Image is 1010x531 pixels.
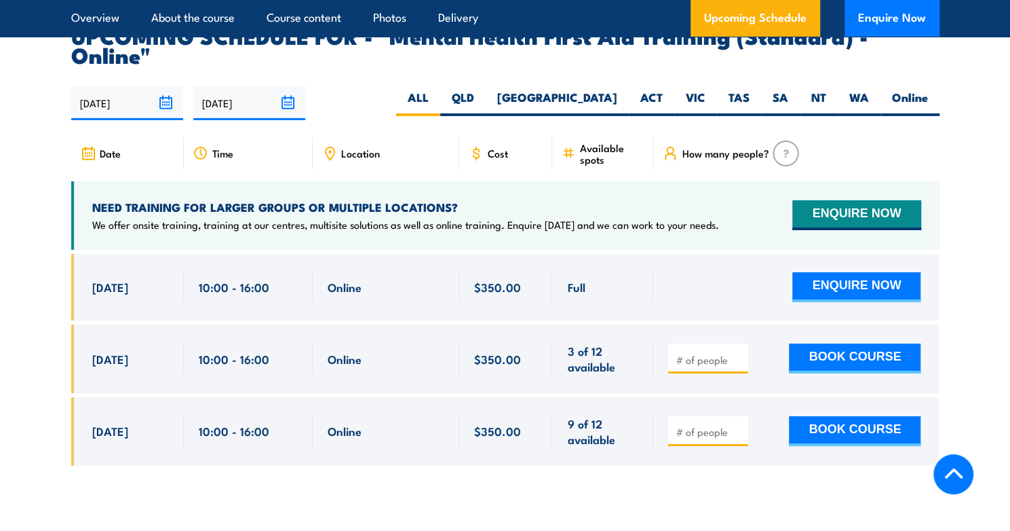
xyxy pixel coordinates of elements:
[71,26,939,64] h2: UPCOMING SCHEDULE FOR - "Mental Health First Aid Training (Standard) - Online"
[880,90,939,116] label: Online
[341,147,380,159] span: Location
[193,86,305,120] input: To date
[676,353,743,367] input: # of people
[488,147,508,159] span: Cost
[440,90,486,116] label: QLD
[789,344,920,373] button: BOOK COURSE
[92,279,128,295] span: [DATE]
[199,423,269,439] span: 10:00 - 16:00
[792,272,920,302] button: ENQUIRE NOW
[328,423,362,439] span: Online
[838,90,880,116] label: WA
[328,279,362,295] span: Online
[199,279,269,295] span: 10:00 - 16:00
[567,416,638,447] span: 9 of 12 available
[212,147,233,159] span: Time
[674,90,717,116] label: VIC
[800,90,838,116] label: NT
[567,343,638,375] span: 3 of 12 available
[579,142,644,165] span: Available spots
[92,200,719,215] h4: NEED TRAINING FOR LARGER GROUPS OR MULTIPLE LOCATIONS?
[474,423,521,439] span: $350.00
[629,90,674,116] label: ACT
[717,90,761,116] label: TAS
[474,351,521,367] span: $350.00
[486,90,629,116] label: [GEOGRAPHIC_DATA]
[567,279,585,295] span: Full
[396,90,440,116] label: ALL
[474,279,521,295] span: $350.00
[199,351,269,367] span: 10:00 - 16:00
[792,200,920,230] button: ENQUIRE NOW
[92,351,128,367] span: [DATE]
[92,423,128,439] span: [DATE]
[676,425,743,439] input: # of people
[789,416,920,446] button: BOOK COURSE
[71,86,183,120] input: From date
[328,351,362,367] span: Online
[761,90,800,116] label: SA
[100,147,121,159] span: Date
[682,147,769,159] span: How many people?
[92,218,719,232] p: We offer onsite training, training at our centres, multisite solutions as well as online training...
